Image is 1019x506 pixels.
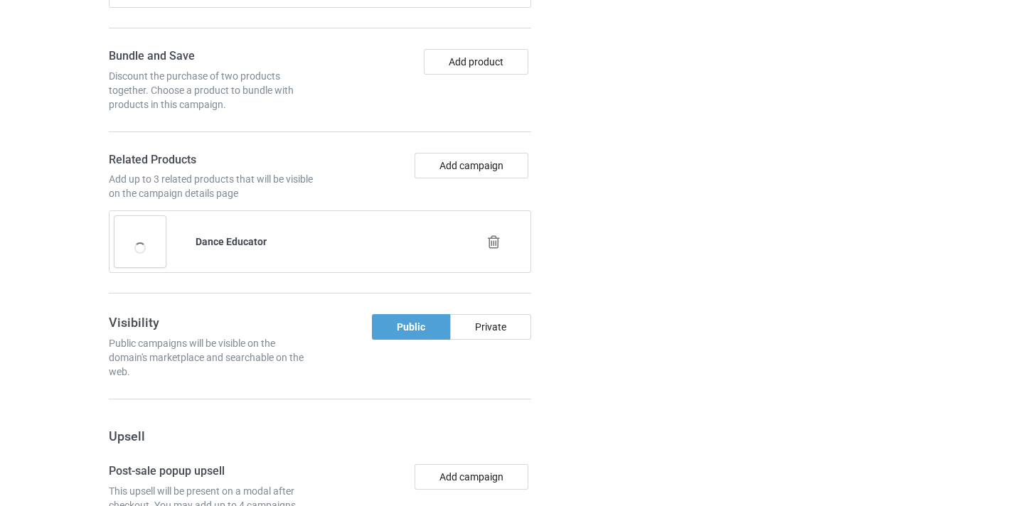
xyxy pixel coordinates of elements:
h3: Visibility [109,314,315,330]
button: Add campaign [415,153,528,178]
h4: Post-sale popup upsell [109,464,315,479]
h4: Related Products [109,153,315,168]
button: Add product [424,49,528,75]
button: Add campaign [415,464,528,490]
div: Add up to 3 related products that will be visible on the campaign details page [109,172,315,200]
h4: Bundle and Save [109,49,315,64]
div: Public [372,314,450,340]
div: Private [450,314,531,340]
div: Public campaigns will be visible on the domain's marketplace and searchable on the web. [109,336,315,379]
div: Discount the purchase of two products together. Choose a product to bundle with products in this ... [109,69,315,112]
h3: Upsell [109,428,531,444]
b: Dance Educator [196,236,267,247]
